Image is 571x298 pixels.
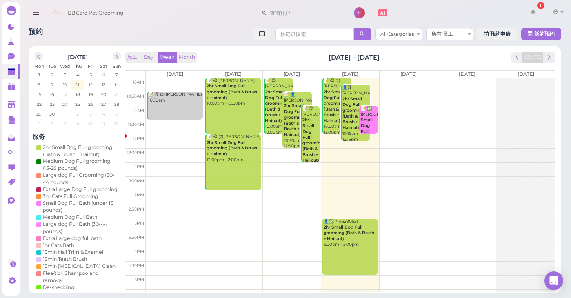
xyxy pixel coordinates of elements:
[521,28,561,40] button: 新的预约
[135,164,144,169] span: 1pm
[43,193,98,200] div: 3hr Cats Full Grooming
[43,221,119,235] div: Large dog Full Bath (30-44 pounds)
[135,277,144,282] span: 5pm
[459,71,475,77] span: [DATE]
[134,249,144,254] span: 4pm
[342,96,363,130] b: 2hr Small Dog Full grooming (Bath & Brush + Haircut)
[63,71,67,78] span: 3
[134,108,144,113] span: 11am
[87,64,93,69] span: Fri
[43,186,118,193] div: Extra Large Dog Full grooming
[284,103,305,137] b: 2hr Small Dog Full grooming (Bath & Brush + Haircut)
[128,263,144,268] span: 4:30pm
[148,92,202,103] div: 📝 😋 (3) [PERSON_NAME] 10:30am
[50,81,54,88] span: 9
[37,120,41,127] span: 6
[127,94,144,99] span: 10:30am
[43,256,87,263] div: 15min Teeth Brush
[206,78,261,107] div: 📝 😋 [PERSON_NAME] 10:00am - 12:00pm
[431,31,453,37] span: 所有 员工
[89,111,93,118] span: 3
[75,120,80,127] span: 9
[36,111,42,118] span: 29
[167,71,183,77] span: [DATE]
[43,263,116,270] div: 15min [MEDICAL_DATA] Clean
[135,193,144,198] span: 2pm
[323,78,351,136] div: 📝 😋 (2) [PERSON_NAME] 10:00am - 12:00pm
[75,101,81,108] span: 25
[50,71,54,78] span: 2
[129,178,144,184] span: 1:30pm
[206,134,261,163] div: 📝 😋 (2) [PERSON_NAME] 12:00pm - 2:00pm
[207,84,257,100] b: 2hr Small Dog Full grooming (Bath & Brush + Haircut)
[225,71,242,77] span: [DATE]
[139,52,158,63] button: Day
[43,235,102,242] div: Extra Large dog full bath
[37,71,40,78] span: 1
[115,111,118,118] span: 5
[129,207,144,212] span: 2:30pm
[400,71,417,77] span: [DATE]
[101,81,106,88] span: 13
[101,71,105,78] span: 6
[37,81,41,88] span: 8
[127,150,144,155] span: 12:30pm
[342,85,370,142] div: 👤😋 [PERSON_NAME] 10:15am - 12:15pm
[43,284,75,291] div: De-shedding
[275,28,354,40] input: 按记录搜索
[87,101,94,108] span: 26
[33,133,123,140] h4: 服务
[380,31,414,37] span: All Categories
[43,144,119,158] div: 2hr Small Dog Full grooming (Bath & Brush + Haircut)
[544,271,563,290] div: Open Intercom Messenger
[60,64,70,69] span: Wed
[112,64,120,69] span: Sun
[100,101,107,108] span: 27
[128,122,144,127] span: 11:30am
[176,52,197,63] button: Month
[113,81,119,88] span: 14
[477,28,517,40] a: 预约申请
[74,64,82,69] span: Thu
[43,158,119,172] div: Medium Dog Full grooming (15-29 pounds)
[302,117,323,163] b: 2hr Small Dog Full grooming (Bath & Brush + Haircut)
[75,71,80,78] span: 4
[265,89,286,123] b: 2hr Small Dog Full grooming (Bath & Brush + Haircut)
[36,101,42,108] span: 22
[49,91,55,98] span: 16
[75,91,80,98] span: 18
[75,81,80,88] span: 11
[324,225,374,241] b: 2hr Small Dog Full grooming (Bath & Brush + Haircut)
[125,52,140,63] button: 员工
[43,242,74,249] div: 1hr Cats Bath
[68,52,88,61] h2: [DATE]
[62,101,68,108] span: 24
[87,91,93,98] span: 19
[329,53,380,62] h2: [DATE] – [DATE]
[342,71,358,77] span: [DATE]
[63,111,66,118] span: 1
[115,71,118,78] span: 7
[87,120,93,127] span: 10
[534,31,555,37] span: 新的预约
[207,140,257,156] b: 2hr Small Dog Full grooming (Bath & Brush + Haircut)
[43,200,119,214] div: Small Dog Full Bath (under 15 pounds)
[114,91,119,98] span: 21
[135,221,144,226] span: 3pm
[62,81,68,88] span: 10
[62,91,67,98] span: 17
[324,89,344,123] b: 2hr Small Dog Full grooming (Bath & Brush + Haircut)
[43,249,103,256] div: 15min Nail Trim & Dremel
[88,81,93,88] span: 12
[29,27,43,36] span: 预约
[43,214,97,221] div: Medium Dog Full Bath
[76,111,80,118] span: 2
[518,71,534,77] span: [DATE]
[50,120,54,127] span: 7
[129,235,144,240] span: 3:30pm
[133,136,144,141] span: 12pm
[114,120,119,127] span: 12
[267,7,343,19] input: 查询客户
[284,92,312,149] div: 📝 👤[PERSON_NAME] 10:30am - 12:30pm
[284,71,300,77] span: [DATE]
